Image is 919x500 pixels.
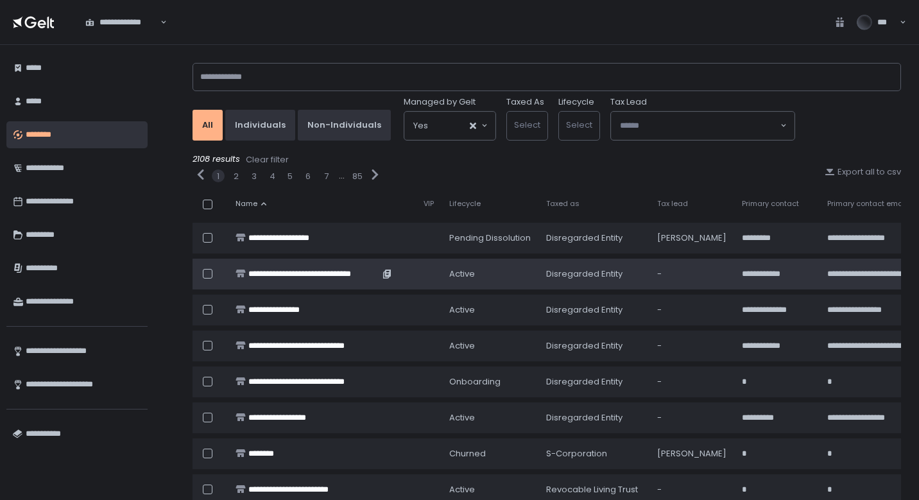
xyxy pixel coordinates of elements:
span: Lifecycle [449,199,481,209]
button: Clear Selected [470,123,476,129]
button: 5 [288,171,293,182]
div: Individuals [235,119,286,131]
button: 3 [252,171,257,182]
div: Revocable Living Trust [546,484,642,496]
span: active [449,340,475,352]
span: churned [449,448,486,460]
input: Search for option [159,16,159,29]
span: onboarding [449,376,501,388]
span: pending Dissolution [449,232,531,244]
div: - [657,412,726,424]
span: Select [514,119,540,131]
span: Primary contact [742,199,799,209]
span: active [449,412,475,424]
div: - [657,376,726,388]
button: 7 [324,171,329,182]
button: 6 [305,171,311,182]
div: Disregarded Entity [546,304,642,316]
span: active [449,268,475,280]
button: 1 [217,171,219,182]
div: - [657,484,726,496]
button: Clear filter [245,153,289,166]
label: Lifecycle [558,96,594,108]
div: [PERSON_NAME] [657,232,726,244]
span: active [449,484,475,496]
div: Clear filter [246,154,289,166]
span: Managed by Gelt [404,96,476,108]
span: Primary contact email [827,199,907,209]
div: Search for option [611,112,794,140]
span: Tax Lead [610,96,647,108]
div: Search for option [404,112,495,140]
span: active [449,304,475,316]
div: Disregarded Entity [546,340,642,352]
div: ... [339,170,345,182]
div: Disregarded Entity [546,376,642,388]
div: - [657,304,726,316]
span: Select [566,119,592,131]
div: - [657,340,726,352]
button: 4 [270,171,275,182]
div: Disregarded Entity [546,412,642,424]
span: VIP [424,199,434,209]
button: 2 [234,171,239,182]
label: Taxed As [506,96,544,108]
div: Disregarded Entity [546,232,642,244]
span: Name [236,199,257,209]
button: All [193,110,223,141]
div: [PERSON_NAME] [657,448,726,460]
div: All [202,119,213,131]
div: Search for option [77,8,167,37]
input: Search for option [428,119,468,132]
div: Disregarded Entity [546,268,642,280]
div: Non-Individuals [307,119,381,131]
span: Taxed as [546,199,580,209]
span: Yes [413,119,428,132]
button: Export all to csv [825,166,901,178]
div: - [657,268,726,280]
button: Non-Individuals [298,110,391,141]
div: S-Corporation [546,448,642,460]
div: 2108 results [193,153,901,166]
button: Individuals [225,110,295,141]
span: Tax lead [657,199,688,209]
input: Search for option [620,119,779,132]
button: 85 [352,171,363,182]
